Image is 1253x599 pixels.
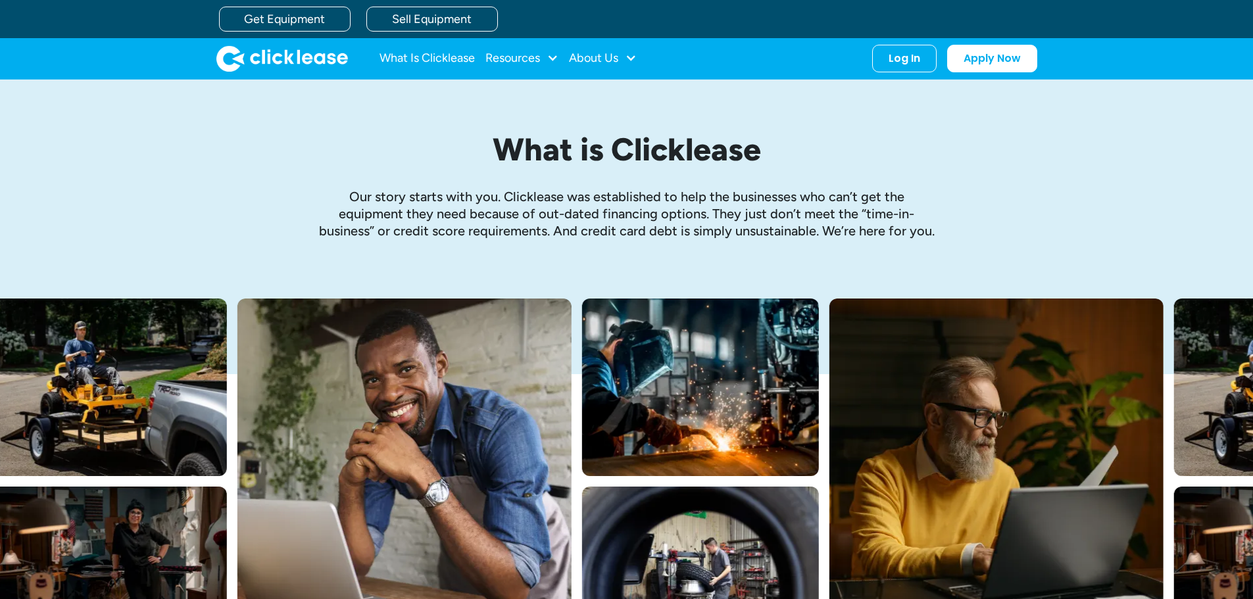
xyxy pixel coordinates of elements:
[582,299,819,476] img: A welder in a large mask working on a large pipe
[569,45,637,72] div: About Us
[485,45,558,72] div: Resources
[219,7,351,32] a: Get Equipment
[318,188,936,239] p: Our story starts with you. Clicklease was established to help the businesses who can’t get the eq...
[216,45,348,72] img: Clicklease logo
[947,45,1037,72] a: Apply Now
[380,45,475,72] a: What Is Clicklease
[216,45,348,72] a: home
[889,52,920,65] div: Log In
[366,7,498,32] a: Sell Equipment
[318,132,936,167] h1: What is Clicklease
